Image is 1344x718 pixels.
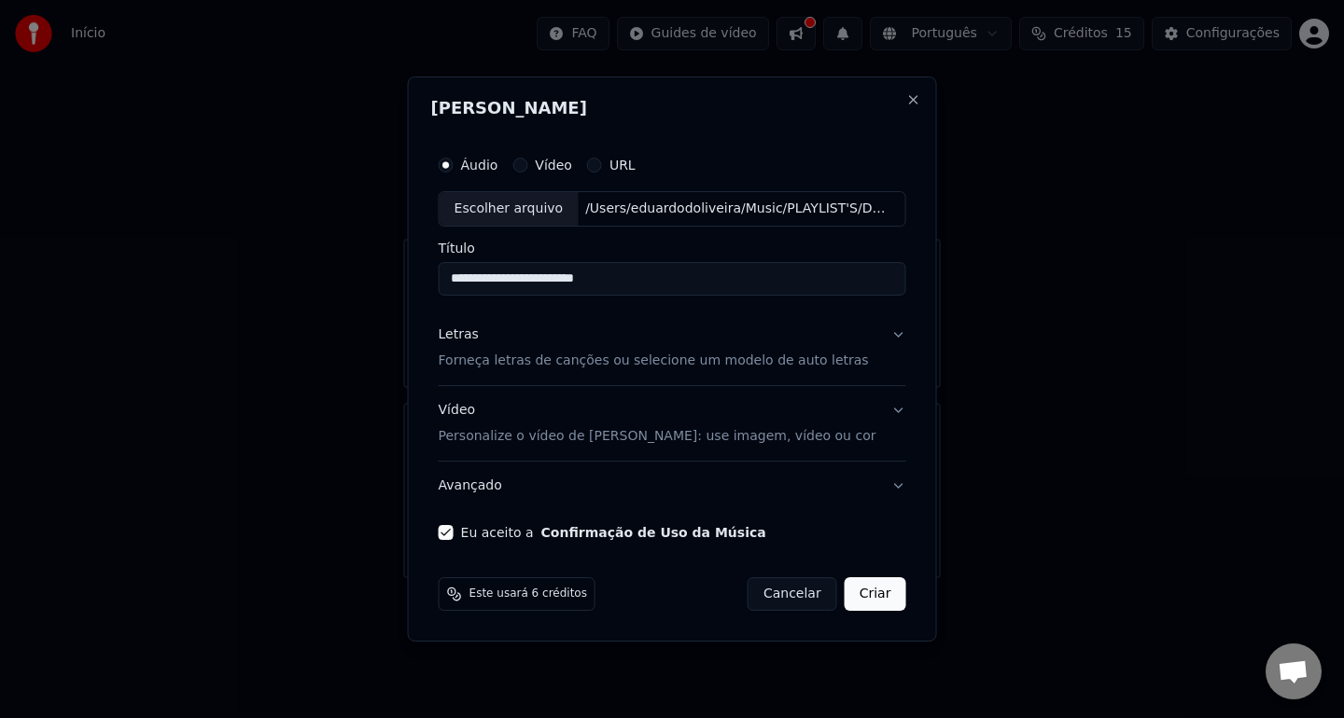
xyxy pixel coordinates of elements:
button: VídeoPersonalize o vídeo de [PERSON_NAME]: use imagem, vídeo ou cor [439,386,906,461]
button: Eu aceito a [541,526,766,539]
span: Este usará 6 créditos [469,587,587,601]
label: Vídeo [535,159,572,172]
h2: [PERSON_NAME] [431,100,914,117]
button: Criar [845,577,906,611]
label: Eu aceito a [461,526,766,539]
label: Áudio [461,159,498,172]
div: /Users/eduardodoliveira/Music/PLAYLIST'S/DJ [PERSON_NAME]/SEMBA-🇦🇴/OLD 🇦🇴/05 - Juka - Allô Cherr... [578,200,895,218]
label: Título [439,242,906,255]
button: Cancelar [748,577,837,611]
div: Escolher arquivo [440,192,579,226]
p: Forneça letras de canções ou selecione um modelo de auto letras [439,352,869,370]
div: Vídeo [439,401,876,446]
button: LetrasForneça letras de canções ou selecione um modelo de auto letras [439,311,906,385]
button: Avançado [439,462,906,510]
label: URL [609,159,636,172]
div: Letras [439,325,479,344]
p: Personalize o vídeo de [PERSON_NAME]: use imagem, vídeo ou cor [439,427,876,446]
